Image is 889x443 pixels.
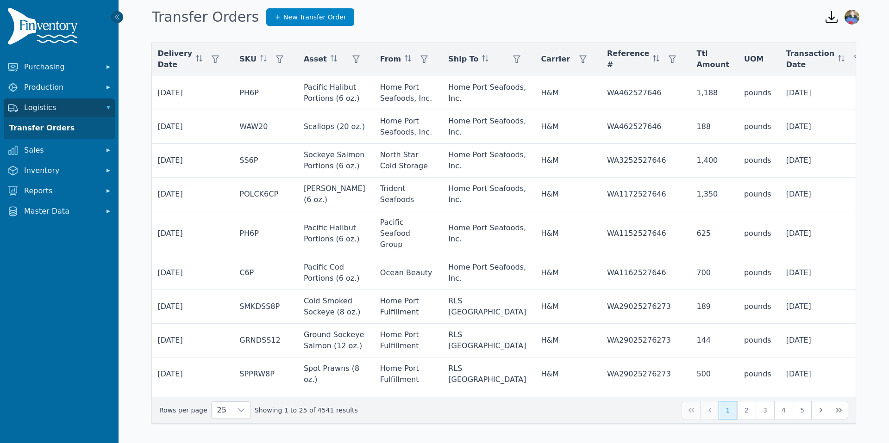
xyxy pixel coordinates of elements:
[24,102,98,113] span: Logistics
[4,58,115,76] button: Purchasing
[811,401,830,419] button: Next Page
[533,211,600,256] td: H&M
[296,178,373,211] td: [PERSON_NAME] (6 oz.)
[600,110,689,144] td: WA462527646
[150,256,232,290] td: [DATE]
[600,178,689,211] td: WA1172527646
[150,391,232,436] td: [DATE]
[779,290,875,324] td: [DATE]
[152,9,259,25] h1: Transfer Orders
[779,391,875,436] td: [DATE]
[4,182,115,200] button: Reports
[737,290,779,324] td: pounds
[232,178,296,211] td: POLCK6CP
[6,119,113,137] a: Transfer Orders
[283,12,346,22] span: New Transfer Order
[533,178,600,211] td: H&M
[296,391,373,436] td: Pacific Halibut Quick Cuts (6 oz.)
[232,144,296,178] td: SS6P
[779,256,875,290] td: [DATE]
[533,357,600,391] td: H&M
[373,211,441,256] td: Pacific Seafood Group
[296,324,373,357] td: Ground Sockeye Salmon (12 oz.)
[689,324,736,357] td: 144
[150,211,232,256] td: [DATE]
[24,206,98,217] span: Master Data
[779,211,875,256] td: [DATE]
[232,76,296,110] td: PH6P
[737,178,779,211] td: pounds
[845,10,859,25] img: Jennifer Keith
[689,391,736,436] td: 133
[689,76,736,110] td: 1,188
[689,110,736,144] td: 188
[232,324,296,357] td: GRNDSS12
[380,54,401,65] span: From
[4,98,115,117] button: Logistics
[600,324,689,357] td: WA29025276273
[255,406,358,415] span: Showing 1 to 25 of 4541 results
[7,7,81,49] img: Finventory
[696,48,729,70] span: Ttl Amount
[296,256,373,290] td: Pacific Cod Portions (6 oz.)
[737,110,779,144] td: pounds
[373,324,441,357] td: Home Port Fulfillment
[441,391,533,436] td: RLS [GEOGRAPHIC_DATA]
[441,290,533,324] td: RLS [GEOGRAPHIC_DATA]
[786,48,835,70] span: Transaction Date
[4,78,115,97] button: Production
[24,145,98,156] span: Sales
[232,110,296,144] td: WAW20
[533,391,600,436] td: H&M
[150,144,232,178] td: [DATE]
[373,110,441,144] td: Home Port Seafoods, Inc.
[150,290,232,324] td: [DATE]
[441,76,533,110] td: Home Port Seafoods, Inc.
[737,391,779,436] td: pounds
[533,324,600,357] td: H&M
[441,110,533,144] td: Home Port Seafoods, Inc.
[150,357,232,391] td: [DATE]
[689,290,736,324] td: 189
[779,324,875,357] td: [DATE]
[779,178,875,211] td: [DATE]
[150,178,232,211] td: [DATE]
[441,178,533,211] td: Home Port Seafoods, Inc.
[296,76,373,110] td: Pacific Halibut Portions (6 oz.)
[441,324,533,357] td: RLS [GEOGRAPHIC_DATA]
[373,144,441,178] td: North Star Cold Storage
[441,256,533,290] td: Home Port Seafoods, Inc.
[600,76,689,110] td: WA462527646
[373,256,441,290] td: Ocean Beauty
[448,54,478,65] span: Ship To
[4,141,115,160] button: Sales
[737,256,779,290] td: pounds
[373,391,441,436] td: Home Port Seafoods, Inc.
[737,144,779,178] td: pounds
[150,324,232,357] td: [DATE]
[779,76,875,110] td: [DATE]
[689,357,736,391] td: 500
[600,211,689,256] td: WA1152527646
[296,357,373,391] td: Spot Prawns (8 oz.)
[4,161,115,180] button: Inventory
[296,144,373,178] td: Sockeye Salmon Portions (6 oz.)
[689,144,736,178] td: 1,400
[793,401,811,419] button: Page 5
[600,391,689,436] td: WA4625276273
[24,82,98,93] span: Production
[830,401,848,419] button: Last Page
[296,211,373,256] td: Pacific Halibut Portions (6 oz.)
[756,401,774,419] button: Page 3
[239,54,257,65] span: SKU
[689,211,736,256] td: 625
[779,144,875,178] td: [DATE]
[689,256,736,290] td: 700
[533,76,600,110] td: H&M
[779,357,875,391] td: [DATE]
[533,144,600,178] td: H&M
[296,290,373,324] td: Cold Smoked Sockeye (8 oz.)
[373,76,441,110] td: Home Port Seafoods, Inc.
[232,357,296,391] td: SPPRW8P
[744,54,764,65] span: UOM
